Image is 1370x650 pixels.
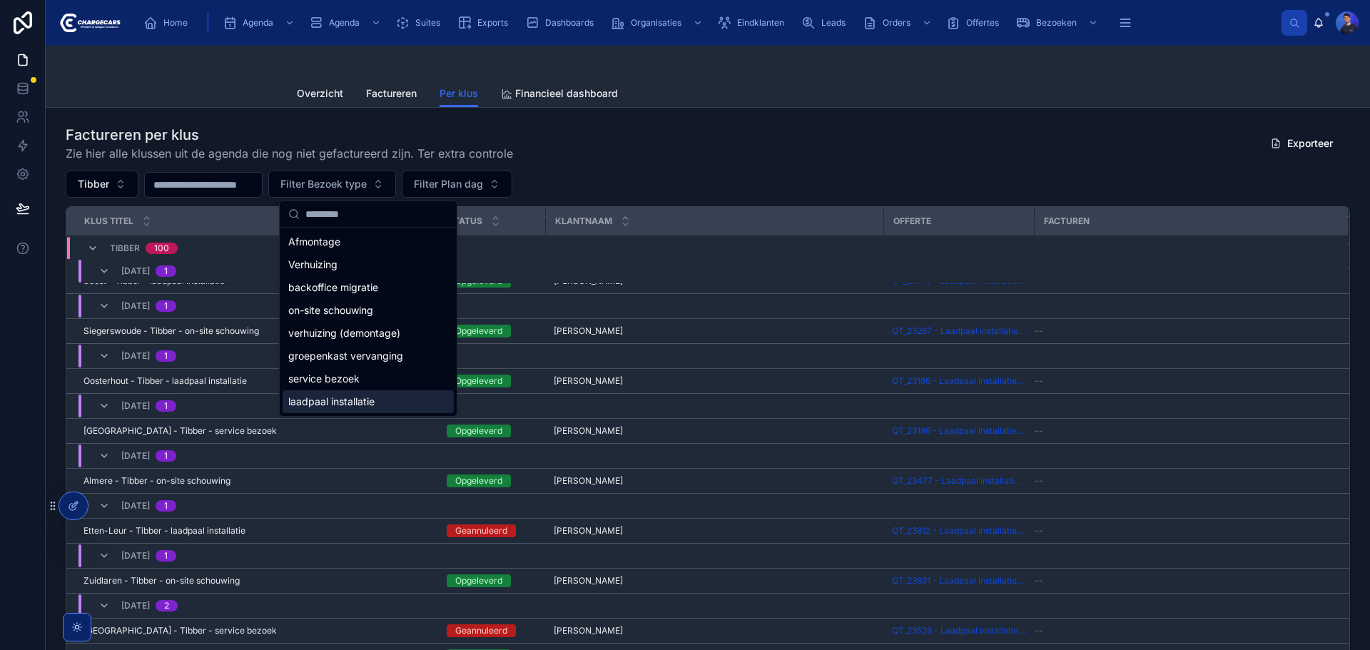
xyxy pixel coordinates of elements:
div: 1 [164,550,168,562]
div: Geannuleerd [455,524,507,537]
span: Filter Bezoek type [280,177,367,191]
span: [GEOGRAPHIC_DATA] - Tibber - service bezoek [83,625,277,636]
span: Verhuizing [288,258,338,272]
div: 1 [164,500,168,512]
span: -- [1035,475,1043,487]
span: Dashboards [545,17,594,29]
a: Financieel dashboard [501,81,618,109]
span: backoffice migratie [288,280,378,295]
div: scrollable content [132,7,1282,39]
span: [PERSON_NAME] [554,625,623,636]
span: -- [1035,625,1043,636]
a: QT_23812 - Laadpaal installatie - QT_23812 [892,525,1025,537]
span: Leads [821,17,846,29]
a: Exports [453,10,518,36]
button: Select Button [402,171,512,198]
span: Zie hier alle klussen uit de agenda die nog niet gefactureerd zijn. Ter extra controle [66,145,513,162]
span: Almere - Tibber - on-site schouwing [83,475,230,487]
span: Agenda [329,17,360,29]
span: [DATE] [121,400,150,412]
span: Status [448,215,482,227]
span: Financieel dashboard [515,86,618,101]
span: [PERSON_NAME] [554,325,623,337]
a: Agenda [305,10,388,36]
span: service bezoek [288,372,360,386]
a: Offertes [942,10,1009,36]
span: [DATE] [121,600,150,611]
span: Klantnaam [555,215,612,227]
a: QT_23891 - Laadpaal installatie - QT_23891 [892,575,1025,586]
div: 1 [164,450,168,462]
span: [DATE] [121,500,150,512]
a: Home [139,10,198,36]
a: QT_23267 - Laadpaal installatie - QT_23267 [892,325,1025,337]
a: QT_23477 - Laadpaal installatie - QT_23477 [892,475,1025,487]
div: 1 [164,400,168,412]
div: Suggestions [280,228,457,416]
a: Eindklanten [713,10,794,36]
span: -- [1035,525,1043,537]
div: Opgeleverd [455,474,502,487]
span: Tibber [78,177,109,191]
span: Klus titel [84,215,133,227]
span: Siegerswoude - Tibber - on-site schouwing [83,325,259,337]
span: [PERSON_NAME] [554,525,623,537]
a: QT_23526 - Laadpaal installatie - QT_23526 [892,625,1025,636]
button: Select Button [268,171,396,198]
span: Overzicht [297,86,343,101]
span: [PERSON_NAME] [554,375,623,387]
div: 1 [164,300,168,312]
span: [DATE] [121,300,150,312]
span: verhuizing (demontage) [288,326,400,340]
a: Suites [391,10,450,36]
span: -- [1035,375,1043,387]
span: Offerte [893,215,931,227]
span: Exports [477,17,508,29]
div: 2 [164,600,169,611]
span: groepenkast vervanging [288,349,403,363]
h1: Factureren per klus [66,125,513,145]
span: Orders [883,17,910,29]
div: 1 [164,350,168,362]
span: -- [1035,425,1043,437]
div: Opgeleverd [455,425,502,437]
span: Bezoeken [1036,17,1077,29]
span: Eindklanten [737,17,784,29]
div: 100 [154,243,169,254]
div: Opgeleverd [455,375,502,387]
a: Orders [858,10,939,36]
a: Agenda [218,10,302,36]
span: [GEOGRAPHIC_DATA] - Tibber - service bezoek [83,425,277,437]
span: [PERSON_NAME] [554,575,623,586]
span: on-site schouwing [288,303,373,318]
span: [DATE] [121,450,150,462]
div: 1 [164,265,168,277]
span: Zuidlaren - Tibber - on-site schouwing [83,575,240,586]
span: [DATE] [121,350,150,362]
span: Filter Plan dag [414,177,483,191]
a: QT_23186 - Laadpaal installatie - QT_23186 [892,375,1025,387]
span: Afmontage [288,235,340,249]
span: Suites [415,17,440,29]
span: [PERSON_NAME] [554,475,623,487]
span: laadpaal installatie [288,395,375,409]
span: [DATE] [121,550,150,562]
span: Oosterhout - Tibber - laadpaal installatie [83,375,247,387]
a: Bezoeken [1012,10,1105,36]
a: Overzicht [297,81,343,109]
div: Geannuleerd [455,624,507,637]
div: Opgeleverd [455,325,502,337]
span: Facturen [1044,215,1090,227]
button: Select Button [66,171,138,198]
span: [DATE] [121,265,150,277]
div: Opgeleverd [455,574,502,587]
span: Per klus [440,86,478,101]
a: QT_23186 - Laadpaal installatie - QT_23186 [892,425,1025,437]
a: Dashboards [521,10,604,36]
